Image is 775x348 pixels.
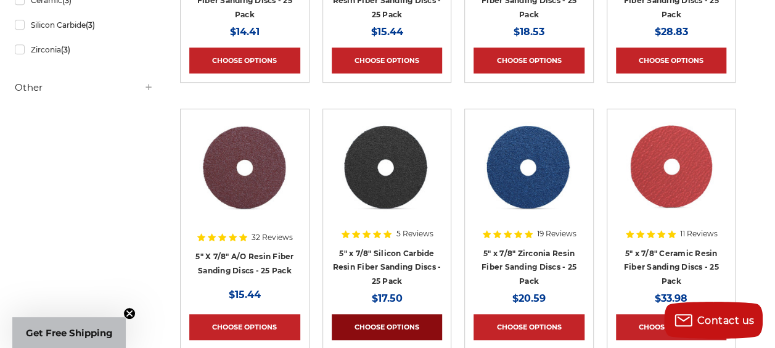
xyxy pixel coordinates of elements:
[480,118,578,217] img: 5 inch zirc resin fiber disc
[332,314,443,340] a: Choose Options
[616,48,727,73] a: Choose Options
[371,26,403,38] span: $15.44
[514,26,544,38] span: $18.53
[622,118,721,217] img: 5" x 7/8" Ceramic Resin Fibre Disc
[123,307,136,320] button: Close teaser
[333,249,441,286] a: 5" x 7/8" Silicon Carbide Resin Fiber Sanding Discs - 25 Pack
[537,230,576,238] span: 19 Reviews
[474,118,584,229] a: 5 inch zirc resin fiber disc
[15,39,154,60] a: Zirconia
[616,118,727,229] a: 5" x 7/8" Ceramic Resin Fibre Disc
[15,80,154,95] h5: Other
[229,289,261,300] span: $15.44
[512,292,546,304] span: $20.59
[252,234,293,241] span: 32 Reviews
[655,26,688,38] span: $28.83
[474,48,584,73] a: Choose Options
[61,45,70,54] span: (3)
[26,327,113,339] span: Get Free Shipping
[616,314,727,340] a: Choose Options
[482,249,576,286] a: 5" x 7/8" Zirconia Resin Fiber Sanding Discs - 25 Pack
[680,230,718,238] span: 11 Reviews
[624,249,719,286] a: 5" x 7/8" Ceramic Resin Fiber Sanding Discs - 25 Pack
[15,14,154,36] a: Silicon Carbide
[697,315,755,326] span: Contact us
[230,26,260,38] span: $14.41
[332,48,443,73] a: Choose Options
[195,118,294,217] img: 5 inch aluminum oxide resin fiber disc
[371,292,402,304] span: $17.50
[189,314,300,340] a: Choose Options
[189,48,300,73] a: Choose Options
[396,230,433,238] span: 5 Reviews
[332,118,443,229] a: 5 Inch Silicon Carbide Resin Fiber Disc
[337,118,436,217] img: 5 Inch Silicon Carbide Resin Fiber Disc
[664,302,763,339] button: Contact us
[195,252,293,275] a: 5" X 7/8" A/O Resin Fiber Sanding Discs - 25 Pack
[655,292,687,304] span: $33.98
[86,20,95,30] span: (3)
[189,118,300,229] a: 5 inch aluminum oxide resin fiber disc
[12,317,126,348] div: Get Free ShippingClose teaser
[474,314,584,340] a: Choose Options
